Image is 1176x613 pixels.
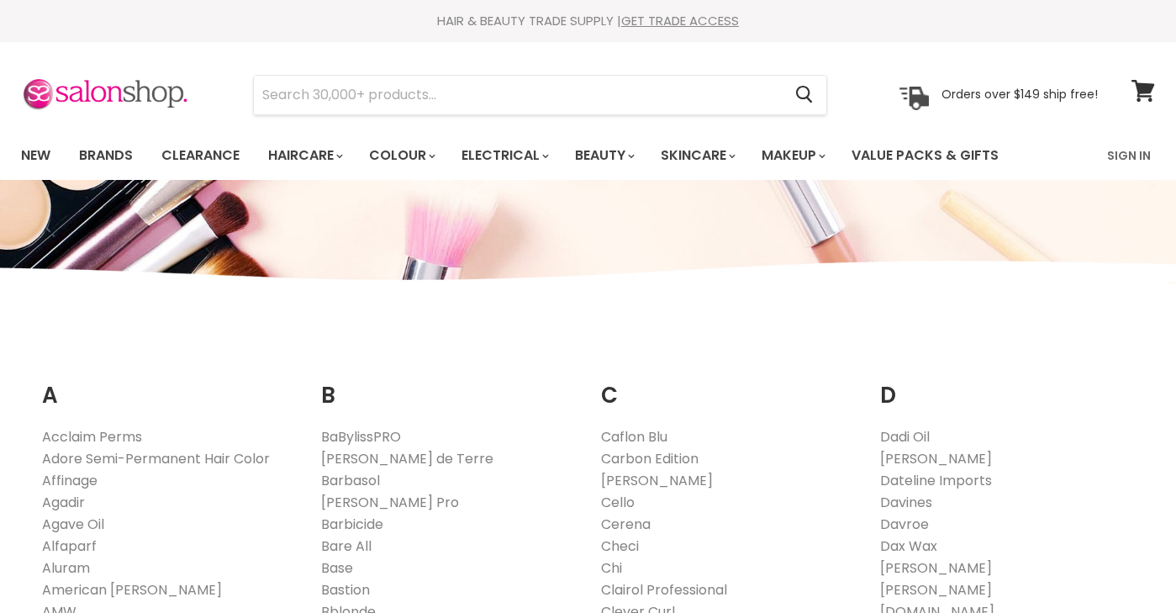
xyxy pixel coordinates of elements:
[941,87,1098,102] p: Orders over $149 ship free!
[782,76,826,114] button: Search
[880,449,992,468] a: [PERSON_NAME]
[42,558,90,578] a: Aluram
[42,580,222,600] a: American [PERSON_NAME]
[601,558,622,578] a: Chi
[749,138,836,173] a: Makeup
[42,427,142,447] a: Acclaim Perms
[321,471,380,490] a: Barbasol
[880,493,932,512] a: Davines
[321,536,372,556] a: Bare All
[601,515,651,534] a: Cerena
[321,515,383,534] a: Barbicide
[42,449,270,468] a: Adore Semi-Permanent Hair Color
[880,471,992,490] a: Dateline Imports
[321,493,459,512] a: [PERSON_NAME] Pro
[880,558,992,578] a: [PERSON_NAME]
[321,580,370,600] a: Bastion
[839,138,1011,173] a: Value Packs & Gifts
[880,427,930,447] a: Dadi Oil
[648,138,746,173] a: Skincare
[321,427,401,447] a: BaBylissPRO
[880,536,937,556] a: Dax Wax
[601,493,635,512] a: Cello
[253,75,827,115] form: Product
[621,12,739,29] a: GET TRADE ACCESS
[880,580,992,600] a: [PERSON_NAME]
[321,558,353,578] a: Base
[8,131,1054,180] ul: Main menu
[42,515,104,534] a: Agave Oil
[42,357,297,413] h2: A
[149,138,252,173] a: Clearance
[8,138,63,173] a: New
[42,536,97,556] a: Alfaparf
[601,580,727,600] a: Clairol Professional
[42,471,98,490] a: Affinage
[880,515,929,534] a: Davroe
[356,138,446,173] a: Colour
[601,471,713,490] a: [PERSON_NAME]
[66,138,145,173] a: Brands
[449,138,559,173] a: Electrical
[1097,138,1161,173] a: Sign In
[256,138,353,173] a: Haircare
[254,76,782,114] input: Search
[601,449,699,468] a: Carbon Edition
[601,357,856,413] h2: C
[880,357,1135,413] h2: D
[562,138,645,173] a: Beauty
[321,449,493,468] a: [PERSON_NAME] de Terre
[601,536,639,556] a: Checi
[601,427,667,447] a: Caflon Blu
[42,493,85,512] a: Agadir
[321,357,576,413] h2: B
